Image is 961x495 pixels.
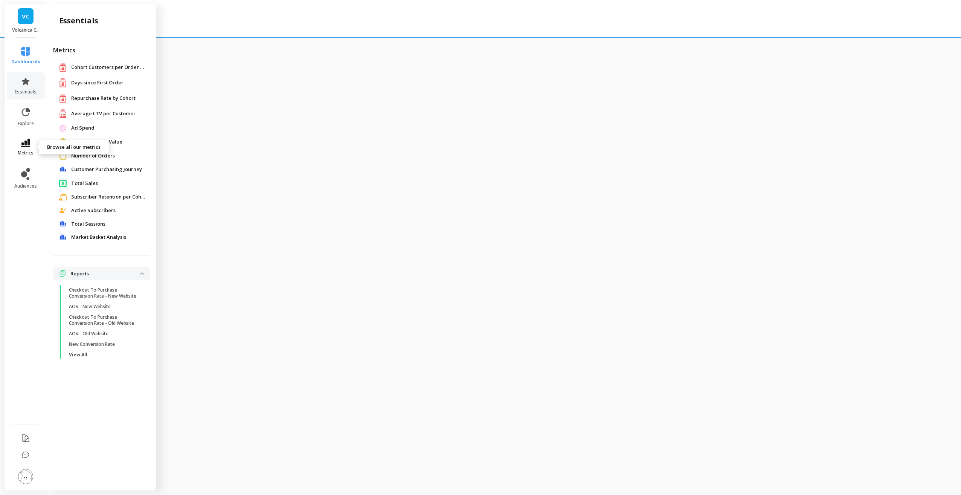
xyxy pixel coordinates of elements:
[71,180,98,187] span: Total Sales
[18,121,34,127] span: explore
[59,167,67,173] img: navigation item icon
[59,124,67,132] img: navigation item icon
[71,180,144,187] a: Total Sales
[71,95,144,102] a: Repurchase Rate by Cohort
[59,138,67,146] img: navigation item icon
[18,150,34,156] span: metrics
[59,193,67,201] img: navigation item icon
[71,110,144,118] a: Average LTV per Customer
[69,287,141,299] p: Checkout To Purchase Conversion Rate - New Website
[69,314,141,326] p: Checkout To Purchase Conversion Rate - Old Website
[22,12,29,21] span: VC
[15,89,37,95] span: essentials
[70,270,140,278] p: Reports
[71,166,144,173] a: Customer Purchasing Journey
[69,341,115,347] p: New Conversion Rate
[53,46,150,55] h2: Metrics
[71,110,136,118] span: Average LTV per Customer
[71,207,116,214] span: Active Subscribers
[71,220,105,228] span: Total Sessions
[59,208,67,213] img: navigation item icon
[12,27,40,33] p: Volcanica Coffee
[71,193,146,201] a: Subscriber Retention per Cohort
[59,234,67,240] img: navigation item icon
[59,109,67,118] img: navigation item icon
[59,270,66,277] img: navigation item icon
[71,124,95,132] span: Ad Spend
[59,179,67,187] img: navigation item icon
[18,469,33,484] img: profile picture
[71,138,144,146] a: Average Order Value
[71,220,144,228] a: Total Sessions
[69,331,108,337] p: AOV - Old Website
[71,234,126,241] span: Market Basket Analysis
[59,63,67,72] img: navigation item icon
[140,272,144,275] img: down caret icon
[59,78,67,87] img: navigation item icon
[11,59,40,65] span: dashboards
[59,15,98,26] h2: essentials
[71,79,144,87] a: Days since First Order
[71,207,144,214] a: Active Subscribers
[59,152,67,160] img: navigation item icon
[71,64,146,71] a: Cohort Customers per Order Count
[71,152,144,160] a: Number of Orders
[69,304,111,310] p: AOV - New Website
[71,95,136,102] span: Repurchase Rate by Cohort
[14,183,37,189] span: audiences
[59,93,67,103] img: navigation item icon
[71,152,115,160] span: Number of Orders
[71,138,122,146] span: Average Order Value
[71,124,144,132] a: Ad Spend
[71,79,124,87] span: Days since First Order
[59,221,67,227] img: navigation item icon
[69,352,87,358] p: View All
[71,166,142,173] span: Customer Purchasing Journey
